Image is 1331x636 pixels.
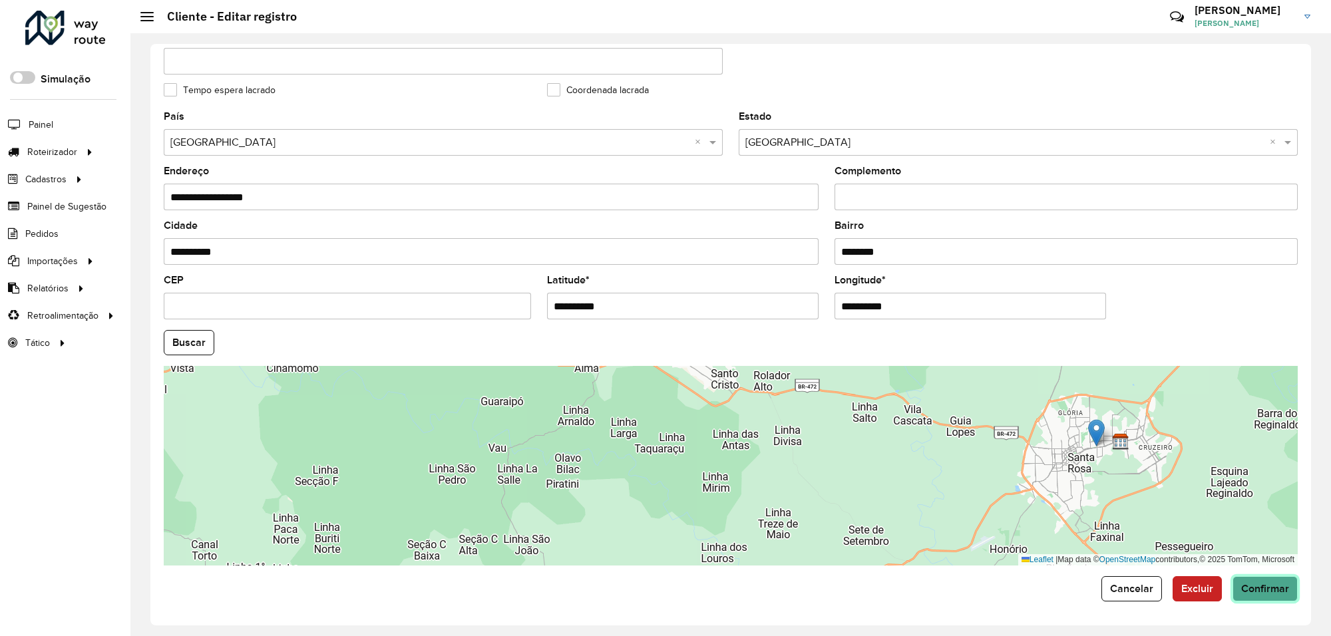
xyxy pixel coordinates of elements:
span: Roteirizador [27,145,77,159]
label: Complemento [835,163,901,179]
span: Importações [27,254,78,268]
label: Longitude [835,272,886,288]
label: CEP [164,272,184,288]
label: Cidade [164,218,198,234]
label: Coordenada lacrada [547,83,649,97]
span: Painel [29,118,53,132]
a: Contato Rápido [1163,3,1191,31]
a: Leaflet [1022,555,1053,564]
span: Clear all [1270,134,1281,150]
span: Confirmar [1241,583,1289,594]
label: Tempo espera lacrado [164,83,276,97]
div: Map data © contributors,© 2025 TomTom, Microsoft [1018,554,1298,565]
button: Excluir [1173,576,1222,601]
span: Retroalimentação [27,309,98,323]
label: Simulação [41,71,91,87]
span: | [1055,555,1057,564]
button: Confirmar [1233,576,1298,601]
label: País [164,108,184,124]
span: Pedidos [25,227,59,241]
span: Cadastros [25,172,67,186]
span: [PERSON_NAME] [1195,17,1294,29]
label: Estado [739,108,771,124]
span: Excluir [1181,583,1213,594]
span: Relatórios [27,281,69,295]
label: Endereço [164,163,209,179]
a: OpenStreetMap [1099,555,1156,564]
label: Bairro [835,218,864,234]
span: Clear all [695,134,706,150]
span: Cancelar [1110,583,1153,594]
h3: [PERSON_NAME] [1195,4,1294,17]
label: Latitude [547,272,590,288]
h2: Cliente - Editar registro [154,9,297,24]
span: Tático [25,336,50,350]
button: Cancelar [1101,576,1162,601]
button: Buscar [164,330,214,355]
img: Steffen Santa Rosa [1112,433,1129,450]
span: Painel de Sugestão [27,200,106,214]
img: Marker [1088,419,1105,446]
